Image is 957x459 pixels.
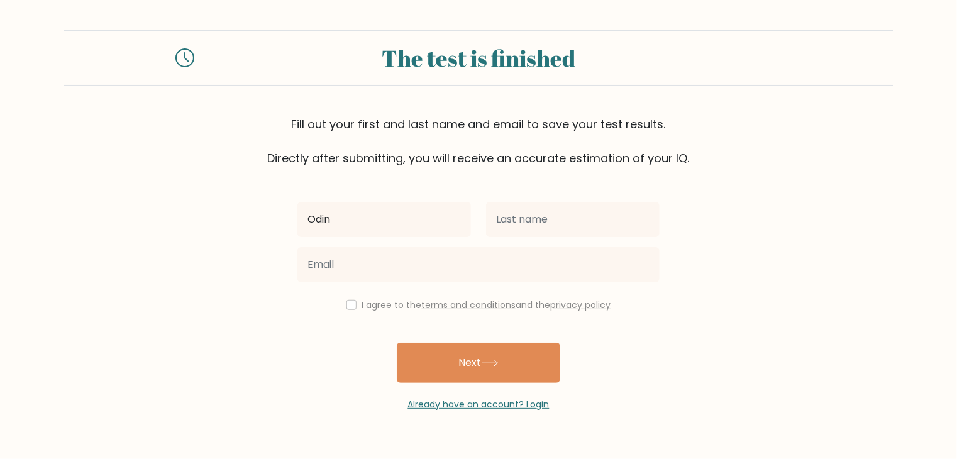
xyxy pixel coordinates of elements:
button: Next [397,343,560,383]
a: privacy policy [551,299,611,311]
input: First name [297,202,471,237]
label: I agree to the and the [362,299,611,311]
input: Email [297,247,660,282]
div: The test is finished [209,41,748,75]
a: terms and conditions [422,299,516,311]
input: Last name [486,202,660,237]
a: Already have an account? Login [408,398,550,411]
div: Fill out your first and last name and email to save your test results. Directly after submitting,... [64,116,893,167]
